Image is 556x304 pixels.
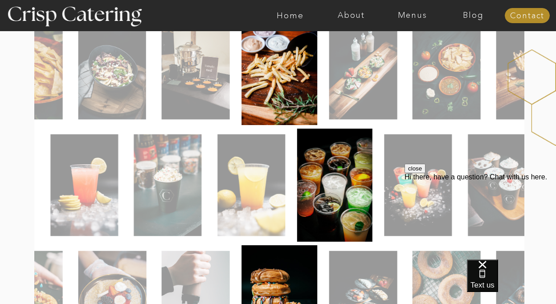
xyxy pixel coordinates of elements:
iframe: podium webchat widget bubble [467,259,556,304]
a: Menus [382,11,443,20]
a: Blog [443,11,504,20]
a: Contact [505,12,550,20]
a: About [321,11,382,20]
iframe: podium webchat widget prompt [405,164,556,271]
a: Home [260,11,321,20]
